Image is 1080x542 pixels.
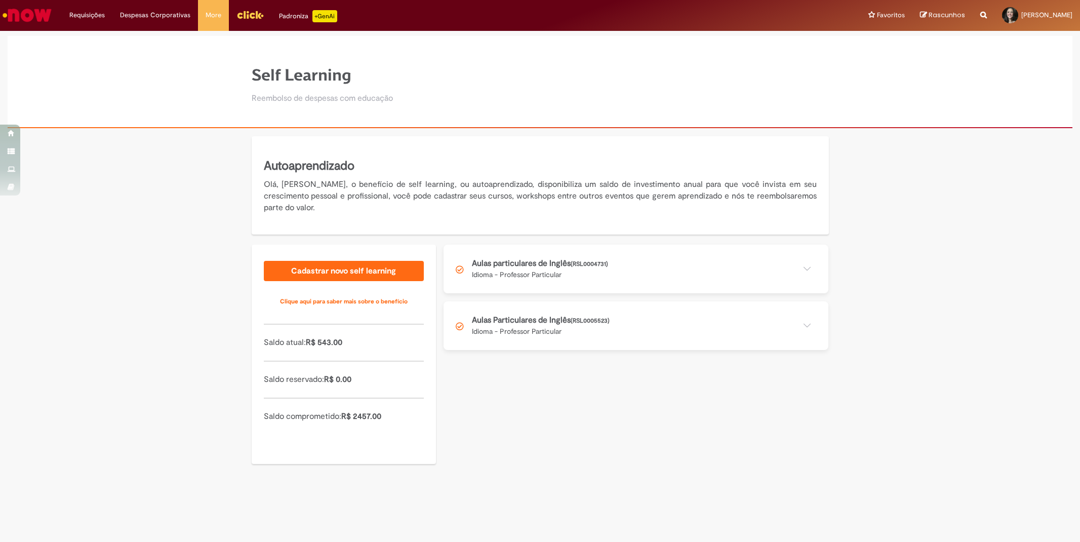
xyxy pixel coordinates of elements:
[341,411,381,421] span: R$ 2457.00
[1,5,53,25] img: ServiceNow
[264,411,424,422] p: Saldo comprometido:
[264,374,424,385] p: Saldo reservado:
[1021,11,1072,19] span: [PERSON_NAME]
[920,11,965,20] a: Rascunhos
[264,337,424,349] p: Saldo atual:
[306,337,342,347] span: R$ 543.00
[264,261,424,281] a: Cadastrar novo self learning
[264,179,817,214] p: Olá, [PERSON_NAME], o benefício de self learning, ou autoaprendizado, disponibiliza um saldo de i...
[877,10,905,20] span: Favoritos
[279,10,337,22] div: Padroniza
[252,66,393,84] h1: Self Learning
[929,10,965,20] span: Rascunhos
[69,10,105,20] span: Requisições
[252,94,393,103] h2: Reembolso de despesas com educação
[264,291,424,312] a: Clique aqui para saber mais sobre o benefício
[312,10,337,22] p: +GenAi
[264,158,817,175] h5: Autoaprendizado
[206,10,221,20] span: More
[120,10,190,20] span: Despesas Corporativas
[236,7,264,22] img: click_logo_yellow_360x200.png
[324,374,351,384] span: R$ 0.00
